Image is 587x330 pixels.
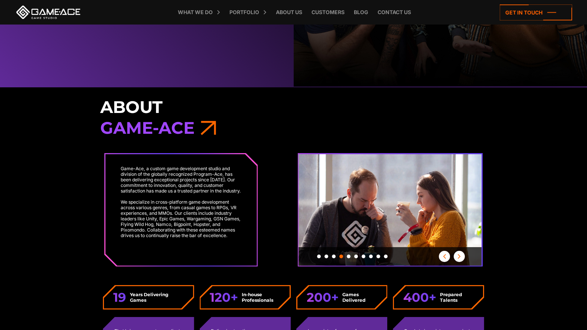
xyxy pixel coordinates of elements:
strong: Prepared Talents [440,292,474,303]
p: We specialize in cross-platform game development across various genres, from casual games to RPGs... [121,199,242,238]
strong: Games Delivered [342,292,377,303]
em: 19 [113,290,126,305]
strong: Years Delivering Games [130,292,184,303]
button: Slide 4 [339,251,343,262]
button: Slide 6 [354,251,358,262]
button: Slide 1 [317,251,321,262]
strong: In-house Professionals [242,292,280,303]
h3: About [100,97,487,139]
button: Slide 2 [325,251,328,262]
em: 400+ [403,290,436,305]
em: 200+ [307,290,339,305]
button: Slide 10 [384,251,388,262]
a: Get in touch [500,4,572,20]
button: Slide 3 [332,251,336,262]
em: 120+ [210,290,238,305]
button: Slide 9 [376,251,380,262]
span: Game-Ace [100,117,195,138]
button: Slide 5 [347,251,350,262]
p: Game-Ace, a custom game development studio and division of the globally recognized Program-Ace, h... [121,166,242,194]
button: Slide 7 [362,251,365,262]
img: Slider 04 [299,154,482,276]
button: Slide 8 [369,251,373,262]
